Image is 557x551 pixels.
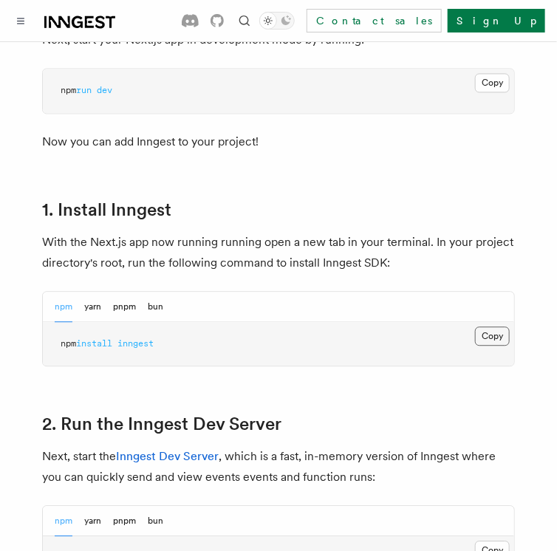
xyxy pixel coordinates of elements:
[84,292,101,322] button: yarn
[148,506,163,536] button: bun
[42,232,515,273] p: With the Next.js app now running running open a new tab in your terminal. In your project directo...
[42,131,515,152] p: Now you can add Inngest to your project!
[42,199,171,220] a: 1. Install Inngest
[97,85,112,95] span: dev
[236,12,253,30] button: Find something...
[55,292,72,322] button: npm
[259,12,295,30] button: Toggle dark mode
[475,73,510,92] button: Copy
[448,9,545,32] a: Sign Up
[42,446,515,487] p: Next, start the , which is a fast, in-memory version of Inngest where you can quickly send and vi...
[113,292,136,322] button: pnpm
[76,85,92,95] span: run
[61,338,76,349] span: npm
[148,292,163,322] button: bun
[42,414,281,434] a: 2. Run the Inngest Dev Server
[113,506,136,536] button: pnpm
[12,12,30,30] button: Toggle navigation
[117,338,154,349] span: inngest
[307,9,442,32] a: Contact sales
[55,506,72,536] button: npm
[61,85,76,95] span: npm
[76,338,112,349] span: install
[475,326,510,346] button: Copy
[116,449,219,463] a: Inngest Dev Server
[84,506,101,536] button: yarn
